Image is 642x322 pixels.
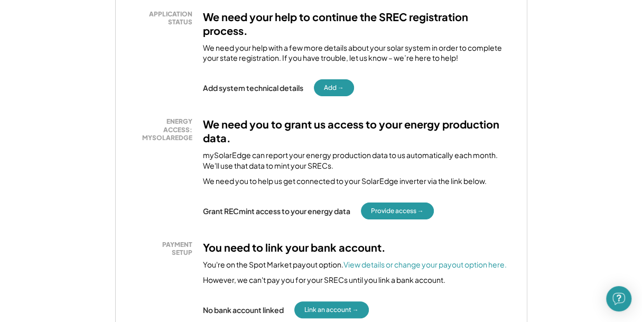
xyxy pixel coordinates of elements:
[134,241,192,257] div: PAYMENT SETUP
[203,305,284,315] div: No bank account linked
[203,241,386,254] h3: You need to link your bank account.
[203,83,303,93] div: Add system technical details
[314,79,354,96] button: Add →
[203,260,507,270] div: You're on the Spot Market payout option.
[203,10,514,38] h3: We need your help to continue the SREC registration process.
[134,10,192,26] div: APPLICATION STATUS
[134,117,192,142] div: ENERGY ACCESS: MYSOLAREDGE
[606,286,631,311] div: Open Intercom Messenger
[361,203,434,219] button: Provide access →
[203,150,514,171] div: mySolarEdge can report your energy production data to us automatically each month. We'll use that...
[343,260,507,269] a: View details or change your payout option here.
[203,275,445,286] div: However, we can't pay you for your SRECs until you link a bank account.
[203,206,350,216] div: Grant RECmint access to your energy data
[203,117,514,145] h3: We need you to grant us access to your energy production data.
[203,43,514,63] div: We need your help with a few more details about your solar system in order to complete your state...
[294,301,369,318] button: Link an account →
[203,176,487,187] div: We need you to help us get connected to your SolarEdge inverter via the link below.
